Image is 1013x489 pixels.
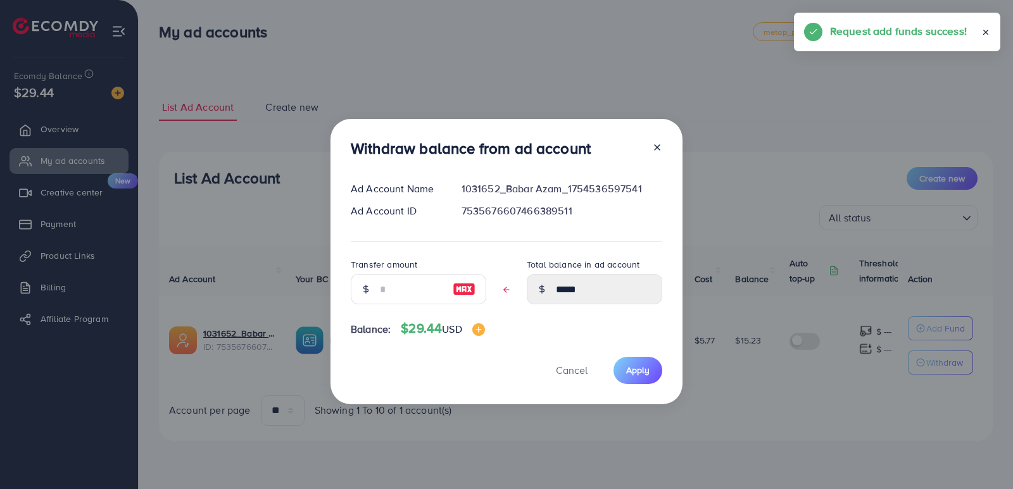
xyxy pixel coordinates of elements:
span: Cancel [556,363,588,377]
h4: $29.44 [401,321,484,337]
div: Ad Account Name [341,182,451,196]
h5: Request add funds success! [830,23,967,39]
iframe: Chat [959,432,1004,480]
div: 7535676607466389511 [451,204,672,218]
button: Cancel [540,357,603,384]
span: USD [442,322,462,336]
span: Balance: [351,322,391,337]
span: Apply [626,364,650,376]
label: Total balance in ad account [527,258,639,271]
img: image [472,323,485,336]
button: Apply [613,357,662,384]
img: image [453,282,475,297]
div: Ad Account ID [341,204,451,218]
h3: Withdraw balance from ad account [351,139,591,158]
label: Transfer amount [351,258,417,271]
div: 1031652_Babar Azam_1754536597541 [451,182,672,196]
